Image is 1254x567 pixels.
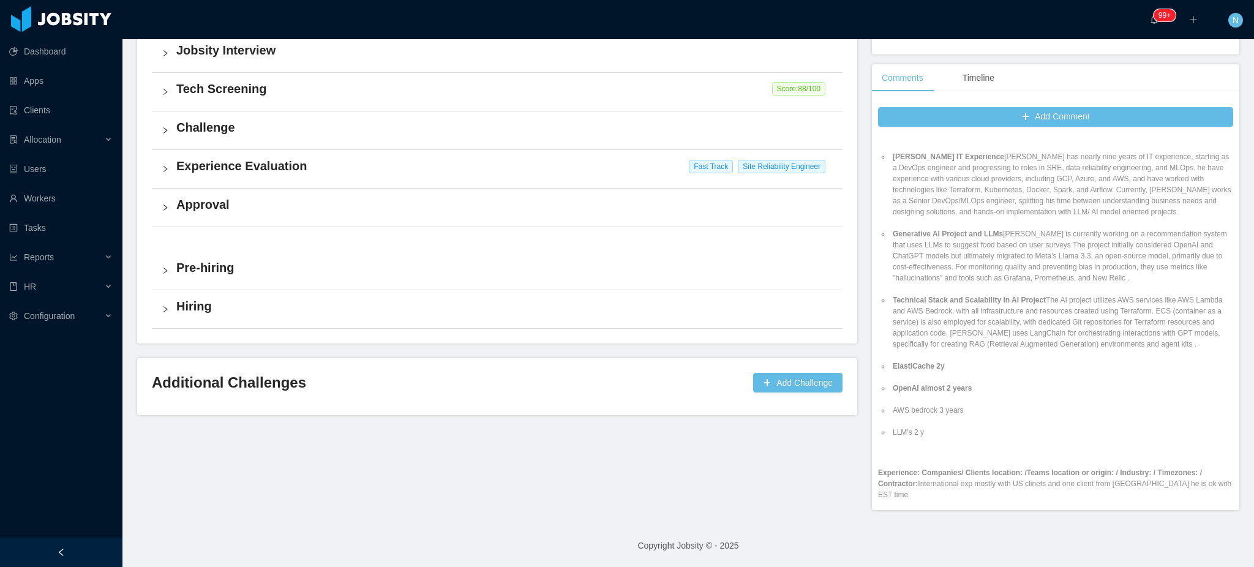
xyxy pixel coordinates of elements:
[1150,15,1158,24] i: icon: bell
[162,306,169,313] i: icon: right
[689,160,733,173] span: Fast Track
[152,34,843,72] div: icon: rightJobsity Interview
[152,290,843,328] div: icon: rightHiring
[162,88,169,96] i: icon: right
[24,252,54,262] span: Reports
[162,165,169,173] i: icon: right
[152,111,843,149] div: icon: rightChallenge
[162,50,169,57] i: icon: right
[893,362,945,370] strong: ElastiCache 2y
[9,39,113,64] a: icon: pie-chartDashboard
[9,98,113,122] a: icon: auditClients
[753,373,843,392] button: icon: plusAdd Challenge
[176,157,833,175] h4: Experience Evaluation
[176,298,833,315] h4: Hiring
[9,282,18,291] i: icon: book
[9,69,113,93] a: icon: appstoreApps
[152,150,843,188] div: icon: rightExperience Evaluation
[1154,9,1176,21] sup: 1654
[176,196,833,213] h4: Approval
[24,282,36,291] span: HR
[152,73,843,111] div: icon: rightTech Screening
[152,189,843,227] div: icon: rightApproval
[890,405,1233,416] li: AWS bedrock 3 years
[176,80,833,97] h4: Tech Screening
[872,64,933,92] div: Comments
[9,253,18,261] i: icon: line-chart
[772,82,825,96] span: Score: 88 /100
[738,160,825,173] span: Site Reliability Engineer
[9,216,113,240] a: icon: profileTasks
[24,135,61,145] span: Allocation
[890,427,1233,438] li: LLM's 2 y
[9,157,113,181] a: icon: robotUsers
[953,64,1004,92] div: Timeline
[24,311,75,321] span: Configuration
[9,312,18,320] i: icon: setting
[893,384,972,392] strong: OpenAI almost 2 years
[152,373,748,392] h3: Additional Challenges
[878,468,1202,488] strong: Experience: Companies/ Clients location: /Teams location or origin: / Industry: / Timezones: / Co...
[122,525,1254,567] footer: Copyright Jobsity © - 2025
[893,152,1004,161] strong: [PERSON_NAME] IT Experience
[878,107,1233,127] button: icon: plusAdd Comment
[162,267,169,274] i: icon: right
[176,119,833,136] h4: Challenge
[893,230,1003,238] strong: Generative AI Project and LLMs
[878,467,1233,500] p: International exp mostly with US clinets and one client from [GEOGRAPHIC_DATA] he is ok with EST ...
[1233,13,1239,28] span: N
[9,186,113,211] a: icon: userWorkers
[152,252,843,290] div: icon: rightPre-hiring
[162,204,169,211] i: icon: right
[162,127,169,134] i: icon: right
[1189,15,1198,24] i: icon: plus
[893,296,1046,304] strong: Technical Stack and Scalability in AI Project
[890,228,1233,283] li: [PERSON_NAME] is currently working on a recommendation system that uses LLMs to suggest food base...
[890,151,1233,217] li: [PERSON_NAME] has nearly nine years of IT experience, starting as a DevOps engineer and progressi...
[176,42,833,59] h4: Jobsity Interview
[890,295,1233,350] li: The AI project utilizes AWS services like AWS Lambda and AWS Bedrock, with all infrastructure and...
[9,135,18,144] i: icon: solution
[176,259,833,276] h4: Pre-hiring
